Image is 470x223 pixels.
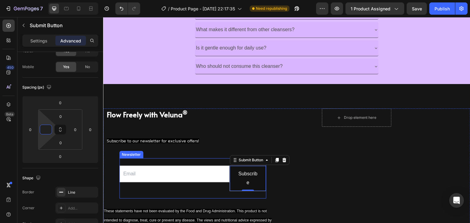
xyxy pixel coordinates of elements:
[68,206,97,211] div: Add...
[30,38,47,44] p: Settings
[54,98,66,107] input: 0
[22,189,34,195] div: Border
[60,38,81,44] p: Advanced
[86,125,95,134] input: 0
[134,140,161,146] div: Submit Button
[26,125,35,134] input: 0
[115,2,140,15] div: Undo/Redo
[1,192,169,214] span: These statements have not been evaluated by the Food and Drug Administration. This product is not...
[171,5,235,12] span: Product Page - [DATE] 22:17:35
[407,2,427,15] button: Save
[449,193,464,208] div: Open Intercom Messenger
[30,22,96,29] p: Submit Button
[54,152,66,161] input: 0
[412,6,422,11] span: Save
[134,152,155,170] div: Subscribe
[168,5,170,12] span: /
[71,125,80,134] input: 0
[429,2,455,15] button: Publish
[63,64,69,70] span: Yes
[345,2,404,15] button: 1 product assigned
[2,2,46,15] button: 7
[68,190,97,195] div: Line
[241,98,273,103] div: Drop element here
[127,149,163,174] button: Subscribe
[256,6,287,11] span: Need republishing
[40,5,43,12] p: 7
[22,174,42,182] div: Shape
[103,17,470,223] iframe: Design area
[5,112,15,117] div: Beta
[54,112,67,121] input: 0px
[85,64,90,70] span: No
[22,205,35,211] div: Corner
[22,83,53,92] div: Spacing (px)
[54,138,67,147] input: 0px
[351,5,390,12] span: 1 product assigned
[22,64,34,70] div: Mobile
[6,65,15,70] div: 450
[435,5,450,12] div: Publish
[17,135,39,140] div: Newsletter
